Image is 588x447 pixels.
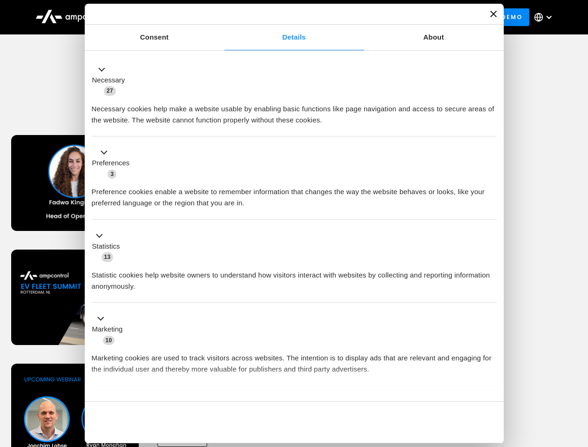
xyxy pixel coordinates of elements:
span: 27 [104,86,116,95]
a: About [364,25,504,50]
a: Consent [85,25,224,50]
div: Marketing cookies are used to track visitors across websites. The intention is to display ads tha... [92,345,497,375]
h1: Upcoming Webinars [11,94,577,116]
div: Statistic cookies help website owners to understand how visitors interact with websites by collec... [92,263,497,292]
button: Statistics (13) [92,230,126,263]
span: 3 [108,169,116,179]
button: Necessary (27) [92,64,131,96]
label: Necessary [92,75,125,86]
span: 13 [101,252,114,262]
button: Unclassified (2) [92,396,168,408]
button: Preferences (3) [92,147,135,180]
label: Statistics [92,241,120,252]
label: Preferences [92,158,130,169]
div: Preference cookies enable a website to remember information that changes the way the website beha... [92,179,497,209]
button: Close banner [490,11,497,17]
div: Necessary cookies help make a website usable by enabling basic functions like page navigation and... [92,96,497,126]
label: Marketing [92,324,123,335]
span: 10 [103,336,115,345]
button: Marketing (10) [92,313,128,346]
button: Okay [363,409,496,436]
a: Details [224,25,364,50]
span: 2 [154,398,162,407]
